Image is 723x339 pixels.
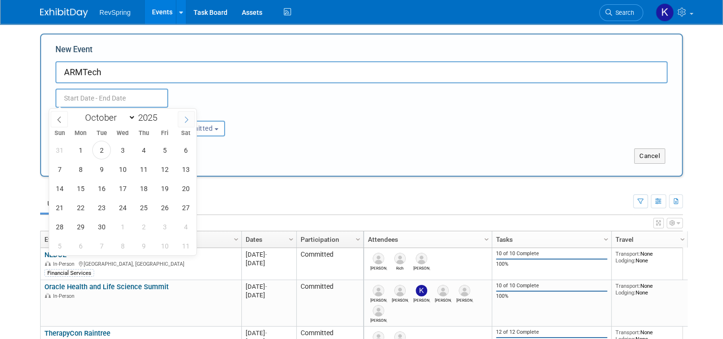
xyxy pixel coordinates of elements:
span: September 12, 2025 [155,160,174,179]
img: Bob Duggan [373,253,384,264]
span: October 7, 2025 [92,237,111,255]
span: Wed [112,130,133,136]
span: Search [612,9,634,16]
img: Heather Davisson [437,285,449,296]
span: September 2, 2025 [92,141,111,159]
a: Column Settings [231,231,242,246]
a: Column Settings [601,231,612,246]
span: September 22, 2025 [71,198,90,217]
img: Bob Darby [416,253,427,264]
span: Lodging: [615,289,636,296]
span: September 7, 2025 [50,160,69,179]
span: In-Person [53,261,77,267]
span: October 2, 2025 [134,217,153,236]
td: Committed [296,248,363,280]
span: August 31, 2025 [50,141,69,159]
a: Column Settings [678,231,688,246]
img: Kelsey Culver [416,285,427,296]
span: October 5, 2025 [50,237,69,255]
input: Name of Trade Show / Conference [55,61,668,83]
span: September 11, 2025 [134,160,153,179]
div: Kelsey Culver [413,296,430,303]
span: September 4, 2025 [134,141,153,159]
span: Sat [175,130,196,136]
span: October 10, 2025 [155,237,174,255]
span: Sun [49,130,70,136]
span: September 9, 2025 [92,160,111,179]
span: Column Settings [232,236,240,243]
span: September 28, 2025 [50,217,69,236]
img: Rich Schlegel [394,253,406,264]
span: September 17, 2025 [113,179,132,198]
span: September 10, 2025 [113,160,132,179]
a: Column Settings [286,231,297,246]
span: October 6, 2025 [71,237,90,255]
span: Transport: [615,329,640,336]
span: Column Settings [483,236,490,243]
a: Column Settings [353,231,364,246]
div: Participation: [160,108,250,120]
label: New Event [55,44,93,59]
span: September 3, 2025 [113,141,132,159]
div: Attendance / Format: [55,108,146,120]
span: September 15, 2025 [71,179,90,198]
div: [DATE] [246,250,292,259]
div: [DATE] [246,291,292,299]
div: Heather Crowell [370,296,387,303]
span: September 26, 2025 [155,198,174,217]
span: September 25, 2025 [134,198,153,217]
span: - [265,283,267,290]
a: Participation [301,231,357,248]
span: In-Person [53,293,77,299]
span: September 13, 2025 [176,160,195,179]
span: - [265,329,267,337]
a: Upcoming21 [40,194,96,213]
div: 10 of 10 Complete [496,250,608,257]
span: Column Settings [679,236,686,243]
select: Month [81,112,136,124]
span: Transport: [615,250,640,257]
span: Column Settings [602,236,610,243]
span: September 19, 2025 [155,179,174,198]
span: - [265,251,267,258]
span: Fri [154,130,175,136]
span: September 14, 2025 [50,179,69,198]
span: September 6, 2025 [176,141,195,159]
div: Bob Darby [413,264,430,271]
a: NEDCE [44,250,66,259]
a: Travel [615,231,681,248]
div: None None [615,282,684,296]
div: [GEOGRAPHIC_DATA], [GEOGRAPHIC_DATA] [44,260,237,268]
div: Financial Services [44,269,94,277]
a: Oracle Health and Life Science Summit [44,282,169,291]
div: 100% [496,293,608,300]
span: Column Settings [287,236,295,243]
div: [DATE] [246,329,292,337]
button: Cancel [634,148,665,164]
span: Mon [70,130,91,136]
span: September 24, 2025 [113,198,132,217]
div: Mary Solarz [456,296,473,303]
div: None None [615,250,684,264]
td: Committed [296,280,363,327]
a: Event [44,231,235,248]
span: September 23, 2025 [92,198,111,217]
div: Rich Schlegel [392,264,409,271]
span: Tue [91,130,112,136]
input: Year [136,112,164,123]
div: Heather Davisson [435,296,452,303]
span: Transport: [615,282,640,289]
div: [DATE] [246,282,292,291]
div: Bob Duggan [370,264,387,271]
img: Mary Solarz [459,285,470,296]
span: September 21, 2025 [50,198,69,217]
span: Column Settings [354,236,362,243]
img: Kennon Askew [394,285,406,296]
span: October 8, 2025 [113,237,132,255]
span: October 9, 2025 [134,237,153,255]
div: 12 of 12 Complete [496,329,608,336]
input: Start Date - End Date [55,89,168,108]
span: October 4, 2025 [176,217,195,236]
span: September 30, 2025 [92,217,111,236]
span: Thu [133,130,154,136]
